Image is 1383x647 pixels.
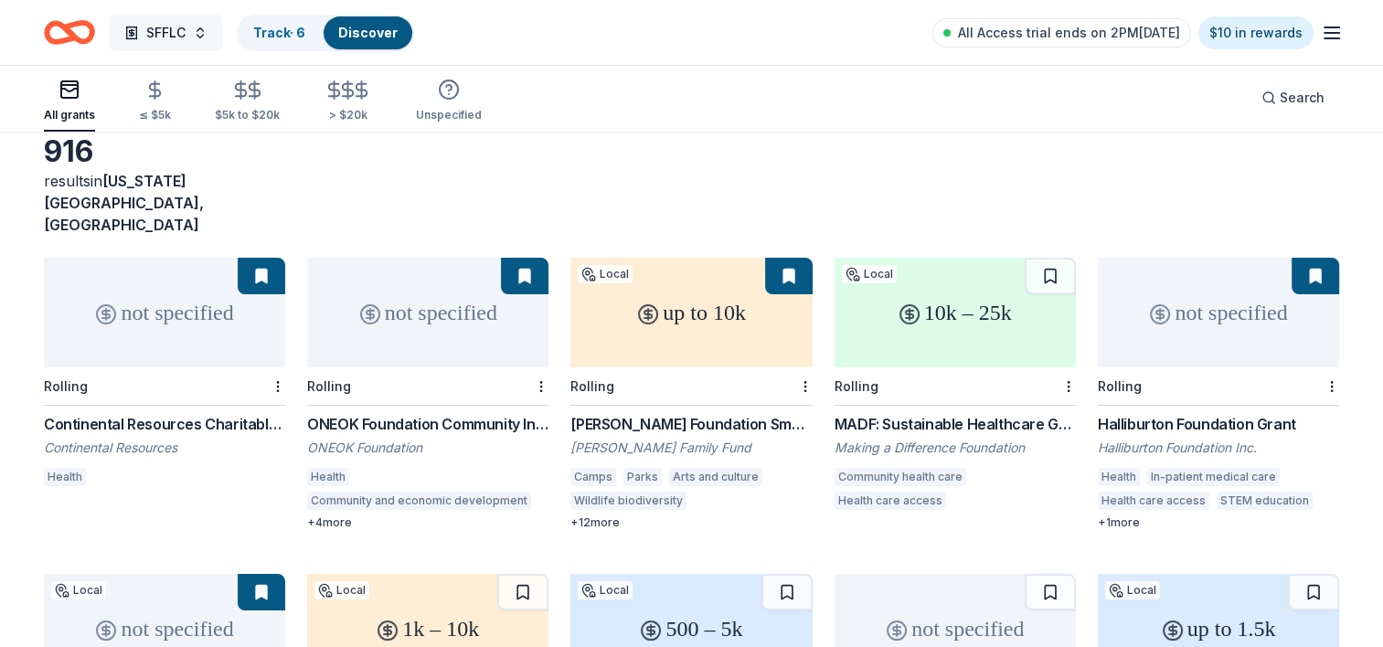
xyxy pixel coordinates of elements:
[570,515,812,530] div: + 12 more
[835,439,1076,457] div: Making a Difference Foundation
[44,133,285,170] div: 916
[1280,87,1324,109] span: Search
[835,413,1076,435] div: MADF: Sustainable Healthcare Grants
[570,492,686,510] div: Wildlife biodiversity
[324,108,372,122] div: > $20k
[307,492,531,510] div: Community and economic development
[1098,439,1339,457] div: Halliburton Foundation Inc.
[932,18,1191,48] a: All Access trial ends on 2PM[DATE]
[324,72,372,132] button: > $20k
[416,71,482,132] button: Unspecified
[307,515,548,530] div: + 4 more
[237,15,414,51] button: Track· 6Discover
[416,108,482,122] div: Unspecified
[578,265,633,283] div: Local
[835,492,946,510] div: Health care access
[835,468,966,486] div: Community health care
[110,15,222,51] button: SFFLC
[1098,378,1142,394] div: Rolling
[835,258,1076,367] div: 10k – 25k
[1098,258,1339,367] div: not specified
[44,439,285,457] div: Continental Resources
[1098,515,1339,530] div: + 1 more
[215,72,280,132] button: $5k to $20k
[44,413,285,435] div: Continental Resources Charitable Donation: Health
[307,468,349,486] div: Health
[570,413,812,435] div: [PERSON_NAME] Foundation Small Grants
[578,581,633,599] div: Local
[314,581,369,599] div: Local
[669,468,762,486] div: Arts and culture
[1098,413,1339,435] div: Halliburton Foundation Grant
[570,439,812,457] div: [PERSON_NAME] Family Fund
[842,265,897,283] div: Local
[44,71,95,132] button: All grants
[139,72,171,132] button: ≤ $5k
[44,172,204,234] span: [US_STATE][GEOGRAPHIC_DATA], [GEOGRAPHIC_DATA]
[44,378,88,394] div: Rolling
[44,108,95,122] div: All grants
[1217,492,1313,510] div: STEM education
[835,258,1076,515] a: 10k – 25kLocalRollingMADF: Sustainable Healthcare GrantsMaking a Difference FoundationCommunity h...
[44,258,285,492] a: not specifiedRollingContinental Resources Charitable Donation: HealthContinental ResourcesHealth
[1098,468,1140,486] div: Health
[307,258,548,530] a: not specifiedRollingONEOK Foundation Community Investments GrantsONEOK FoundationHealthCommunity ...
[570,468,616,486] div: Camps
[623,468,662,486] div: Parks
[307,378,351,394] div: Rolling
[835,378,878,394] div: Rolling
[958,22,1180,44] span: All Access trial ends on 2PM[DATE]
[307,413,548,435] div: ONEOK Foundation Community Investments Grants
[307,258,548,367] div: not specified
[1098,492,1209,510] div: Health care access
[44,170,285,236] div: results
[570,258,812,530] a: up to 10kLocalRolling[PERSON_NAME] Foundation Small Grants[PERSON_NAME] Family FundCampsParksArts...
[570,378,614,394] div: Rolling
[44,172,204,234] span: in
[1098,258,1339,530] a: not specifiedRollingHalliburton Foundation GrantHalliburton Foundation Inc.HealthIn-patient medic...
[51,581,106,599] div: Local
[44,468,86,486] div: Health
[215,108,280,122] div: $5k to $20k
[139,108,171,122] div: ≤ $5k
[307,439,548,457] div: ONEOK Foundation
[1198,16,1314,49] a: $10 in rewards
[1247,80,1339,116] button: Search
[570,258,812,367] div: up to 10k
[338,25,398,40] a: Discover
[146,22,186,44] span: SFFLC
[1105,581,1160,599] div: Local
[44,258,285,367] div: not specified
[1147,468,1280,486] div: In-patient medical care
[253,25,305,40] a: Track· 6
[44,11,95,54] a: Home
